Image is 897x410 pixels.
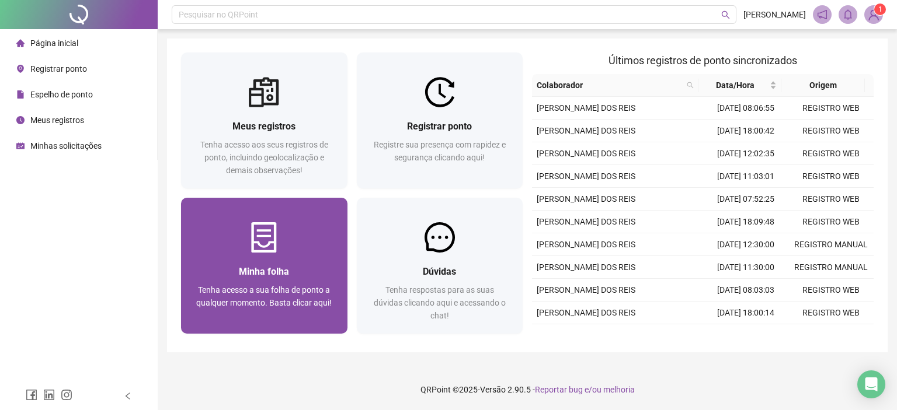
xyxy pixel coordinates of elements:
span: notification [817,9,828,20]
span: linkedin [43,389,55,401]
td: REGISTRO WEB [788,165,874,188]
img: 87172 [865,6,882,23]
span: file [16,90,25,99]
span: schedule [16,142,25,150]
span: facebook [26,389,37,401]
span: Colaborador [537,79,682,92]
span: search [687,82,694,89]
td: [DATE] 07:52:25 [703,188,788,211]
span: [PERSON_NAME] [743,8,806,21]
td: REGISTRO MANUAL [788,233,874,256]
span: home [16,39,25,47]
span: clock-circle [16,116,25,124]
a: Meus registrosTenha acesso aos seus registros de ponto, incluindo geolocalização e demais observa... [181,52,347,188]
span: [PERSON_NAME] DOS REIS [537,240,635,249]
td: [DATE] 12:30:00 [703,233,788,256]
td: [DATE] 12:02:35 [703,142,788,165]
footer: QRPoint © 2025 - 2.90.5 - [158,369,897,410]
span: Página inicial [30,38,78,48]
td: REGISTRO WEB [788,279,874,302]
span: Tenha acesso a sua folha de ponto a qualquer momento. Basta clicar aqui! [196,285,332,307]
td: REGISTRO WEB [788,120,874,142]
td: REGISTRO WEB [788,302,874,324]
sup: Atualize o seu contato no menu Meus Dados [874,3,886,15]
span: instagram [61,389,72,401]
span: Tenha respostas para as suas dúvidas clicando aqui e acessando o chat! [374,285,506,320]
td: [DATE] 18:09:48 [703,211,788,233]
span: [PERSON_NAME] DOS REIS [537,217,635,226]
span: Registre sua presença com rapidez e segurança clicando aqui! [374,140,506,162]
span: search [684,76,696,94]
span: left [124,392,132,400]
span: Minha folha [239,266,289,277]
span: Registrar ponto [30,64,87,73]
span: Data/Hora [703,79,767,92]
span: Versão [480,385,506,394]
span: Registrar ponto [407,121,472,132]
span: Minhas solicitações [30,141,102,150]
span: [PERSON_NAME] DOS REIS [537,149,635,158]
div: Open Intercom Messenger [857,370,885,398]
td: [DATE] 12:00:34 [703,324,788,347]
span: search [721,10,730,19]
td: REGISTRO MANUAL [788,256,874,279]
span: [PERSON_NAME] DOS REIS [537,308,635,317]
td: [DATE] 11:03:01 [703,165,788,188]
th: Data/Hora [698,74,781,97]
span: [PERSON_NAME] DOS REIS [537,103,635,113]
span: Meus registros [232,121,295,132]
span: bell [843,9,853,20]
span: Dúvidas [423,266,456,277]
span: Reportar bug e/ou melhoria [535,385,635,394]
td: REGISTRO WEB [788,97,874,120]
td: REGISTRO WEB [788,142,874,165]
span: environment [16,65,25,73]
td: REGISTRO WEB [788,324,874,347]
span: Tenha acesso aos seus registros de ponto, incluindo geolocalização e demais observações! [200,140,328,175]
a: Minha folhaTenha acesso a sua folha de ponto a qualquer momento. Basta clicar aqui! [181,198,347,334]
span: [PERSON_NAME] DOS REIS [537,194,635,204]
td: [DATE] 08:03:03 [703,279,788,302]
span: Meus registros [30,115,84,125]
span: [PERSON_NAME] DOS REIS [537,126,635,135]
th: Origem [781,74,864,97]
td: [DATE] 18:00:42 [703,120,788,142]
span: [PERSON_NAME] DOS REIS [537,171,635,181]
span: Espelho de ponto [30,90,93,99]
td: [DATE] 08:06:55 [703,97,788,120]
td: [DATE] 18:00:14 [703,302,788,324]
td: REGISTRO WEB [788,211,874,233]
td: REGISTRO WEB [788,188,874,211]
a: Registrar pontoRegistre sua presença com rapidez e segurança clicando aqui! [357,52,523,188]
span: Últimos registros de ponto sincronizados [609,54,797,66]
a: DúvidasTenha respostas para as suas dúvidas clicando aqui e acessando o chat! [357,198,523,334]
span: [PERSON_NAME] DOS REIS [537,262,635,272]
td: [DATE] 11:30:00 [703,256,788,279]
span: [PERSON_NAME] DOS REIS [537,285,635,295]
span: 1 [878,5,882,13]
